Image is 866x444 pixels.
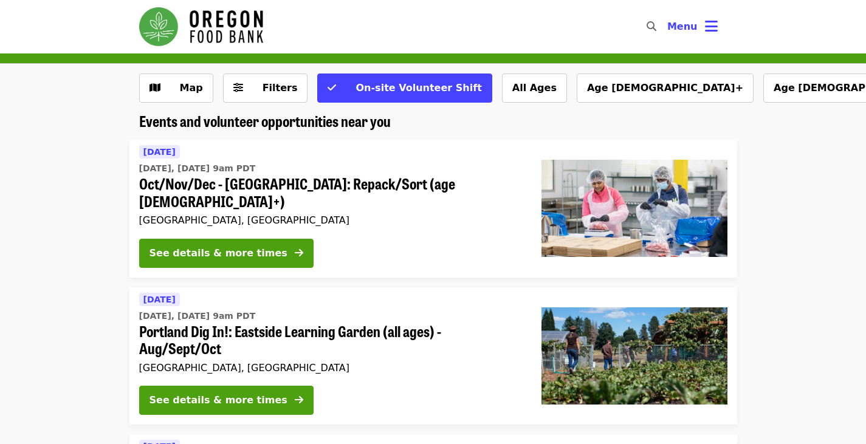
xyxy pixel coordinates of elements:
button: All Ages [502,73,567,103]
button: Toggle account menu [658,12,727,41]
span: Menu [667,21,698,32]
span: [DATE] [143,147,176,157]
span: [DATE] [143,295,176,304]
time: [DATE], [DATE] 9am PDT [139,162,256,175]
div: See details & more times [149,246,287,261]
input: Search [664,12,673,41]
a: See details for "Oct/Nov/Dec - Beaverton: Repack/Sort (age 10+)" [129,140,737,278]
button: See details & more times [139,239,314,268]
span: Oct/Nov/Dec - [GEOGRAPHIC_DATA]: Repack/Sort (age [DEMOGRAPHIC_DATA]+) [139,175,522,210]
div: See details & more times [149,393,287,408]
i: sliders-h icon [233,82,243,94]
button: Age [DEMOGRAPHIC_DATA]+ [577,73,754,103]
img: Oct/Nov/Dec - Beaverton: Repack/Sort (age 10+) organized by Oregon Food Bank [541,160,727,257]
span: Map [180,82,203,94]
i: map icon [149,82,160,94]
a: See details for "Portland Dig In!: Eastside Learning Garden (all ages) - Aug/Sept/Oct" [129,287,737,425]
button: On-site Volunteer Shift [317,73,492,103]
div: [GEOGRAPHIC_DATA], [GEOGRAPHIC_DATA] [139,214,522,226]
i: arrow-right icon [295,394,303,406]
img: Oregon Food Bank - Home [139,7,263,46]
img: Portland Dig In!: Eastside Learning Garden (all ages) - Aug/Sept/Oct organized by Oregon Food Bank [541,307,727,405]
span: Filters [263,82,298,94]
span: On-site Volunteer Shift [356,82,481,94]
span: Events and volunteer opportunities near you [139,110,391,131]
i: check icon [328,82,336,94]
button: See details & more times [139,386,314,415]
i: bars icon [705,18,718,35]
button: Show map view [139,73,213,103]
span: Portland Dig In!: Eastside Learning Garden (all ages) - Aug/Sept/Oct [139,323,522,358]
time: [DATE], [DATE] 9am PDT [139,310,256,323]
div: [GEOGRAPHIC_DATA], [GEOGRAPHIC_DATA] [139,362,522,374]
button: Filters (0 selected) [223,73,308,103]
i: search icon [647,21,656,32]
i: arrow-right icon [295,247,303,259]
